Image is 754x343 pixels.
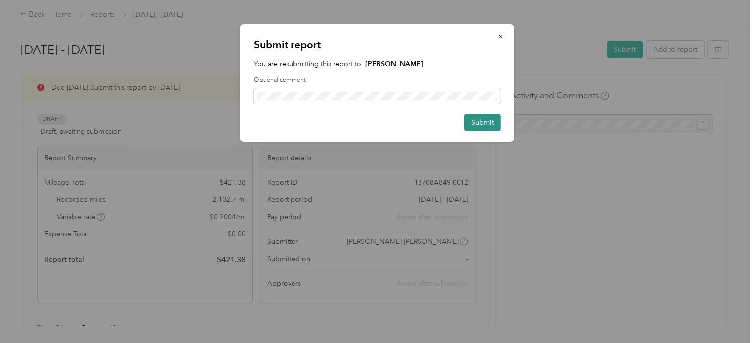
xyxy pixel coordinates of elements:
[365,60,423,68] strong: [PERSON_NAME]
[699,288,754,343] iframe: Everlance-gr Chat Button Frame
[254,76,501,85] label: Optional comment
[464,114,501,131] button: Submit
[254,59,501,69] p: You are resubmitting this report to:
[254,38,501,52] p: Submit report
